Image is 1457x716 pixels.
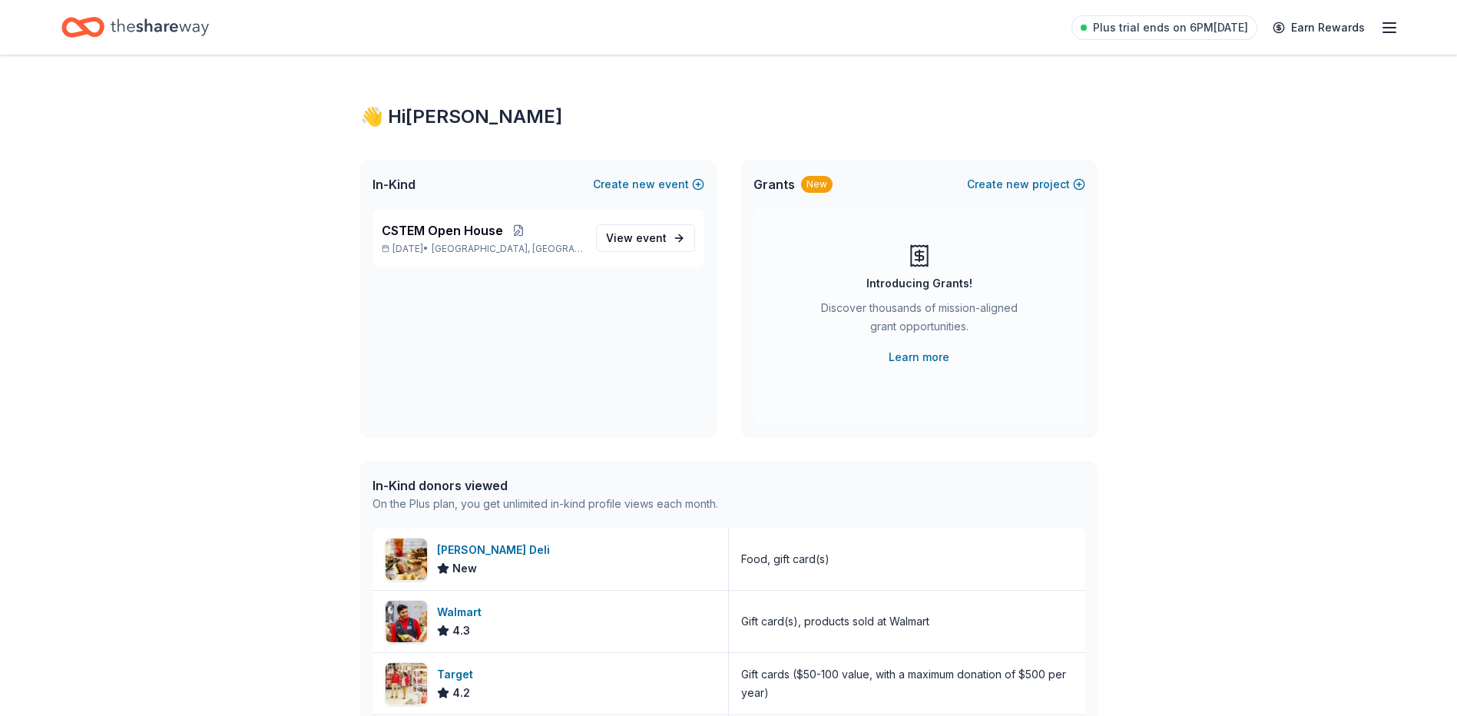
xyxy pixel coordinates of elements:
[889,348,949,366] a: Learn more
[373,495,718,513] div: On the Plus plan, you get unlimited in-kind profile views each month.
[432,243,583,255] span: [GEOGRAPHIC_DATA], [GEOGRAPHIC_DATA]
[437,541,556,559] div: [PERSON_NAME] Deli
[373,476,718,495] div: In-Kind donors viewed
[632,175,655,194] span: new
[1071,15,1257,40] a: Plus trial ends on 6PM[DATE]
[452,559,477,578] span: New
[386,601,427,642] img: Image for Walmart
[373,175,416,194] span: In-Kind
[741,665,1073,702] div: Gift cards ($50-100 value, with a maximum donation of $500 per year)
[437,665,479,684] div: Target
[452,684,470,702] span: 4.2
[815,299,1024,342] div: Discover thousands of mission-aligned grant opportunities.
[753,175,795,194] span: Grants
[967,175,1085,194] button: Createnewproject
[386,663,427,704] img: Image for Target
[452,622,470,640] span: 4.3
[1263,14,1374,41] a: Earn Rewards
[386,539,427,580] img: Image for McAlister's Deli
[382,243,584,255] p: [DATE] •
[741,550,829,568] div: Food, gift card(s)
[636,231,667,244] span: event
[382,221,503,240] span: CSTEM Open House
[866,274,972,293] div: Introducing Grants!
[801,176,833,193] div: New
[593,175,704,194] button: Createnewevent
[360,104,1098,129] div: 👋 Hi [PERSON_NAME]
[1093,18,1248,37] span: Plus trial ends on 6PM[DATE]
[1006,175,1029,194] span: new
[596,224,695,252] a: View event
[606,229,667,247] span: View
[741,612,929,631] div: Gift card(s), products sold at Walmart
[437,603,488,622] div: Walmart
[61,9,209,45] a: Home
